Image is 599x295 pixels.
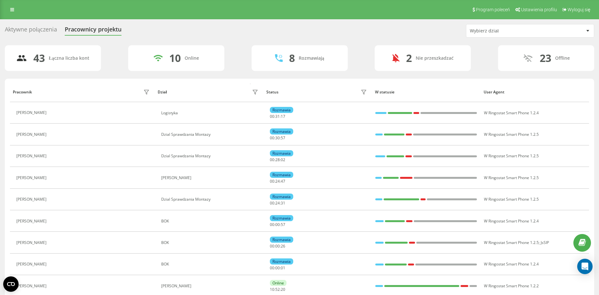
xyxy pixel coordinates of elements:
div: BOK [161,240,260,245]
span: 30 [275,135,280,141]
span: 57 [281,222,285,227]
span: 26 [281,243,285,249]
div: [PERSON_NAME] [16,219,48,223]
span: 24 [275,200,280,206]
div: Łączna liczba kont [49,56,89,61]
span: 01 [281,265,285,271]
div: 2 [406,52,412,64]
span: 00 [270,157,274,162]
span: 00 [275,222,280,227]
span: 52 [275,287,280,292]
span: Wyloguj się [568,7,590,12]
div: Dzial Sprawdzania Montazy [161,154,260,158]
div: Dział [158,90,167,94]
span: 00 [270,243,274,249]
div: Aktywne połączenia [5,26,57,36]
div: [PERSON_NAME] [16,284,48,288]
span: 00 [270,222,274,227]
div: : : [270,287,285,292]
span: 57 [281,135,285,141]
div: Rozmawia [270,150,293,156]
div: : : [270,136,285,140]
div: : : [270,158,285,162]
span: 00 [270,114,274,119]
div: [PERSON_NAME] [16,197,48,202]
span: 00 [270,178,274,184]
span: 31 [275,114,280,119]
div: 10 [169,52,181,64]
span: 24 [275,178,280,184]
div: Rozmawia [270,107,293,113]
div: [PERSON_NAME] [16,154,48,158]
div: BOK [161,219,260,223]
div: Online [185,56,199,61]
div: Rozmawia [270,172,293,178]
div: Open Intercom Messenger [577,259,593,274]
div: Rozmawia [270,258,293,265]
div: Rozmawia [270,128,293,134]
div: BOK [161,262,260,266]
div: W statusie [375,90,478,94]
span: W Ringostat Smart Phone 1.2.5 [484,196,539,202]
div: [PERSON_NAME] [16,176,48,180]
span: 00 [270,265,274,271]
div: Online [270,280,287,286]
div: : : [270,201,285,205]
span: W Ringostat Smart Phone 1.2.4 [484,218,539,224]
div: [PERSON_NAME] [16,262,48,266]
div: : : [270,222,285,227]
span: 00 [270,200,274,206]
div: : : [270,266,285,270]
span: 10 [270,287,274,292]
div: 8 [289,52,295,64]
div: Nie przeszkadzać [416,56,453,61]
span: W Ringostat Smart Phone 1.2.4 [484,261,539,267]
div: Logistyka [161,111,260,115]
span: W Ringostat Smart Phone 1.2.5 [484,240,539,245]
span: W Ringostat Smart Phone 1.2.2 [484,283,539,289]
span: 17 [281,114,285,119]
span: 00 [275,265,280,271]
span: W Ringostat Smart Phone 1.2.5 [484,153,539,159]
span: 00 [275,243,280,249]
div: Dzial Sprawdzania Montazy [161,132,260,137]
div: Wybierz dział [470,28,546,34]
div: [PERSON_NAME] [16,110,48,115]
div: Dzial Sprawdzania Montazy [161,197,260,202]
div: 43 [33,52,45,64]
span: Ustawienia profilu [521,7,557,12]
div: Status [266,90,279,94]
div: Pracownicy projektu [65,26,121,36]
span: W Ringostat Smart Phone 1.2.4 [484,110,539,116]
div: [PERSON_NAME] [16,240,48,245]
div: Rozmawia [270,237,293,243]
div: [PERSON_NAME] [16,132,48,137]
div: Pracownik [13,90,32,94]
div: Rozmawiają [299,56,324,61]
div: 23 [540,52,551,64]
span: 20 [281,287,285,292]
div: Offline [555,56,570,61]
div: Rozmawia [270,194,293,200]
div: Rozmawia [270,215,293,221]
div: User Agent [484,90,586,94]
button: Open CMP widget [3,276,19,292]
span: 28 [275,157,280,162]
div: [PERSON_NAME] [161,176,260,180]
span: 47 [281,178,285,184]
div: [PERSON_NAME] [161,284,260,288]
span: W Ringostat Smart Phone 1.2.5 [484,132,539,137]
span: JsSIP [541,240,549,245]
span: 31 [281,200,285,206]
div: : : [270,114,285,119]
span: 00 [270,135,274,141]
span: W Ringostat Smart Phone 1.2.5 [484,175,539,180]
div: : : [270,244,285,248]
div: : : [270,179,285,184]
span: Program poleceń [476,7,510,12]
span: 02 [281,157,285,162]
